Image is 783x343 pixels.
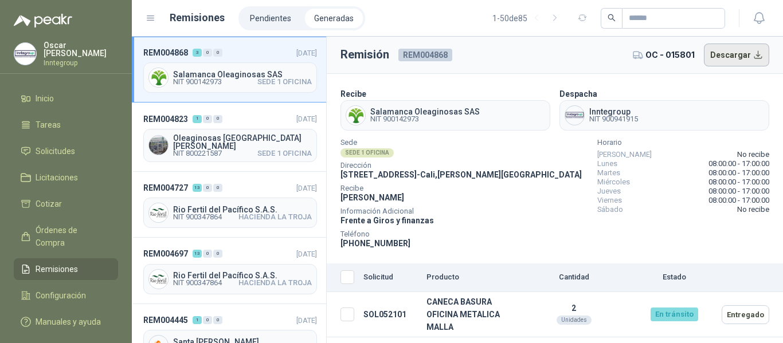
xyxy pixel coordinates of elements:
span: Inntegroup [589,108,638,116]
a: Solicitudes [14,140,118,162]
span: NIT 900941915 [589,116,638,123]
p: Oscar [PERSON_NAME] [44,41,118,57]
span: [DATE] [296,316,317,325]
div: 3 [193,49,202,57]
img: Company Logo [14,43,36,65]
span: Salamanca Oleaginosas SAS [173,70,312,78]
span: Recibe [340,186,582,191]
span: 08:00:00 - 17:00:00 [708,178,769,187]
div: 13 [193,250,202,258]
a: REM0047271300[DATE] Company LogoRio Fertil del Pacífico S.A.S.NIT 900347864HACIENDA LA TROJA [132,172,326,238]
th: Seleccionar/deseleccionar [327,263,359,292]
span: [STREET_ADDRESS] - Cali , [PERSON_NAME][GEOGRAPHIC_DATA] [340,170,582,179]
a: Remisiones [14,258,118,280]
th: Solicitud [359,263,422,292]
span: Rio Fertil del Pacífico S.A.S. [173,206,312,214]
span: Jueves [597,187,621,196]
span: NIT 900347864 [173,279,222,286]
span: Oleaginosas [GEOGRAPHIC_DATA][PERSON_NAME] [173,134,312,150]
div: 1 [193,115,202,123]
span: REM004697 [143,247,188,260]
span: 08:00:00 - 17:00:00 [708,159,769,168]
span: Configuración [36,289,86,302]
a: Inicio [14,88,118,109]
div: 0 [213,184,222,192]
span: No recibe [737,205,769,214]
span: Sábado [597,205,623,214]
p: Inntegroup [44,60,118,66]
span: Manuales y ayuda [36,316,101,328]
span: [DATE] [296,184,317,192]
a: Generadas [305,9,363,28]
a: Cotizar [14,193,118,215]
a: Tareas [14,114,118,136]
a: Pendientes [241,9,300,28]
div: En tránsito [651,307,698,321]
div: 13 [193,184,202,192]
span: NIT 900347864 [173,214,222,220]
span: Frente a Giros y finanzas [340,216,434,225]
span: Licitaciones [36,171,78,184]
span: REM004823 [143,113,188,125]
span: [DATE] [296,49,317,57]
div: 0 [213,250,222,258]
span: Miércoles [597,178,630,187]
span: 08:00:00 - 17:00:00 [708,196,769,205]
div: 1 - 50 de 85 [492,9,564,27]
span: Dirección [340,163,582,168]
th: Cantidad [516,263,631,292]
span: Órdenes de Compra [36,224,107,249]
span: NIT 900142973 [173,78,222,85]
img: Company Logo [149,136,168,155]
span: Martes [597,168,620,178]
span: Inicio [36,92,54,105]
img: Company Logo [346,106,365,125]
span: REM004868 [143,46,188,59]
span: No recibe [737,150,769,159]
div: 0 [203,250,212,258]
button: Descargar [704,44,770,66]
button: Entregado [722,305,769,324]
a: REM004868300[DATE] Company LogoSalamanca Oleaginosas SASNIT 900142973SEDE 1 OFICINA [132,37,326,102]
span: Remisiones [36,263,78,275]
b: Despacha [559,89,597,98]
a: Configuración [14,285,118,306]
img: Company Logo [149,68,168,87]
span: Viernes [597,196,622,205]
span: REM004445 [143,314,188,326]
span: [PERSON_NAME] [597,150,652,159]
span: Horario [597,140,769,145]
span: [PERSON_NAME] [340,193,404,202]
b: Recibe [340,89,366,98]
span: HACIENDA LA TROJA [238,214,312,220]
td: SOL052101 [359,292,422,337]
span: Sede [340,140,582,145]
a: Licitaciones [14,167,118,188]
span: [PHONE_NUMBER] [340,239,410,248]
span: NIT 800221587 [173,150,222,157]
span: NIT 900142973 [370,116,480,123]
th: Estado [631,263,717,292]
td: CANECA BASURA OFICINA METALICA MALLA [422,292,516,337]
span: SEDE 1 OFICINA [257,150,312,157]
a: Órdenes de Compra [14,219,118,254]
div: 0 [213,49,222,57]
span: Cotizar [36,198,62,210]
span: [DATE] [296,250,317,258]
div: 0 [203,115,212,123]
div: 0 [213,115,222,123]
span: Solicitudes [36,145,75,157]
span: Teléfono [340,231,582,237]
span: REM004727 [143,182,188,194]
span: Lunes [597,159,617,168]
p: 2 [521,303,627,313]
div: 1 [193,316,202,324]
span: HACIENDA LA TROJA [238,279,312,286]
span: 08:00:00 - 17:00:00 [708,168,769,178]
a: REM0046971300[DATE] Company LogoRio Fertil del Pacífico S.A.S.NIT 900347864HACIENDA LA TROJA [132,238,326,303]
span: search [608,14,616,22]
h1: Remisiones [170,10,225,26]
span: 08:00:00 - 17:00:00 [708,187,769,196]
